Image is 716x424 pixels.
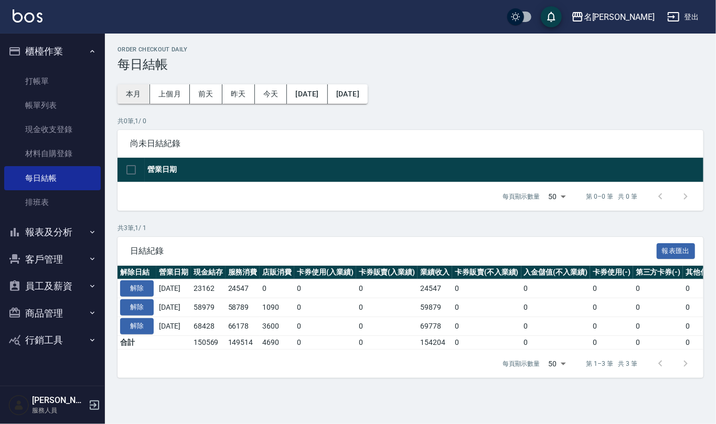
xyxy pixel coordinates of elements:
[521,298,591,317] td: 0
[633,266,683,279] th: 第三方卡券(-)
[260,279,294,298] td: 0
[590,279,633,298] td: 0
[226,317,260,335] td: 66178
[32,406,86,415] p: 服務人員
[226,298,260,317] td: 58789
[503,192,540,201] p: 每頁顯示數量
[260,317,294,335] td: 3600
[657,243,696,259] button: 報表匯出
[452,298,521,317] td: 0
[8,395,29,416] img: Person
[633,317,683,335] td: 0
[4,246,101,273] button: 客戶管理
[226,335,260,349] td: 149514
[418,266,452,279] th: 業績收入
[418,335,452,349] td: 154204
[590,317,633,335] td: 0
[287,84,327,104] button: [DATE]
[260,298,294,317] td: 1090
[590,335,633,349] td: 0
[130,138,691,149] span: 尚未日結紀錄
[356,298,418,317] td: 0
[584,10,655,24] div: 名[PERSON_NAME]
[294,317,356,335] td: 0
[222,84,255,104] button: 昨天
[191,279,226,298] td: 23162
[4,117,101,142] a: 現金收支登錄
[452,335,521,349] td: 0
[150,84,190,104] button: 上個月
[633,335,683,349] td: 0
[32,395,86,406] h5: [PERSON_NAME]
[4,166,101,190] a: 每日結帳
[521,266,591,279] th: 入金儲值(不入業績)
[4,38,101,65] button: 櫃檯作業
[117,266,156,279] th: 解除日結
[120,299,154,316] button: 解除
[586,192,637,201] p: 第 0–0 筆 共 0 筆
[418,298,452,317] td: 59879
[544,182,570,211] div: 50
[294,266,356,279] th: 卡券使用(入業績)
[117,335,156,349] td: 合計
[117,84,150,104] button: 本月
[130,246,657,256] span: 日結紀錄
[4,300,101,327] button: 商品管理
[328,84,368,104] button: [DATE]
[4,93,101,117] a: 帳單列表
[294,279,356,298] td: 0
[356,335,418,349] td: 0
[590,298,633,317] td: 0
[4,190,101,214] a: 排班表
[567,6,659,28] button: 名[PERSON_NAME]
[521,279,591,298] td: 0
[356,279,418,298] td: 0
[120,280,154,297] button: 解除
[4,273,101,300] button: 員工及薪資
[4,327,101,354] button: 行銷工具
[356,317,418,335] td: 0
[191,266,226,279] th: 現金結存
[145,158,703,182] th: 營業日期
[260,266,294,279] th: 店販消費
[156,266,191,279] th: 營業日期
[4,69,101,93] a: 打帳單
[117,223,703,233] p: 共 3 筆, 1 / 1
[521,317,591,335] td: 0
[117,57,703,72] h3: 每日結帳
[418,279,452,298] td: 24547
[156,298,191,317] td: [DATE]
[191,298,226,317] td: 58979
[226,266,260,279] th: 服務消費
[294,335,356,349] td: 0
[452,279,521,298] td: 0
[452,317,521,335] td: 0
[657,245,696,255] a: 報表匯出
[544,350,570,378] div: 50
[120,318,154,334] button: 解除
[260,335,294,349] td: 4690
[4,219,101,246] button: 報表及分析
[117,46,703,53] h2: Order checkout daily
[503,359,540,368] p: 每頁顯示數量
[452,266,521,279] th: 卡券販賣(不入業績)
[4,142,101,166] a: 材料自購登錄
[117,116,703,126] p: 共 0 筆, 1 / 0
[294,298,356,317] td: 0
[191,317,226,335] td: 68428
[663,7,703,27] button: 登出
[156,317,191,335] td: [DATE]
[226,279,260,298] td: 24547
[191,335,226,349] td: 150569
[586,359,637,368] p: 第 1–3 筆 共 3 筆
[521,335,591,349] td: 0
[590,266,633,279] th: 卡券使用(-)
[418,317,452,335] td: 69778
[633,298,683,317] td: 0
[356,266,418,279] th: 卡券販賣(入業績)
[13,9,42,23] img: Logo
[255,84,287,104] button: 今天
[633,279,683,298] td: 0
[190,84,222,104] button: 前天
[156,279,191,298] td: [DATE]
